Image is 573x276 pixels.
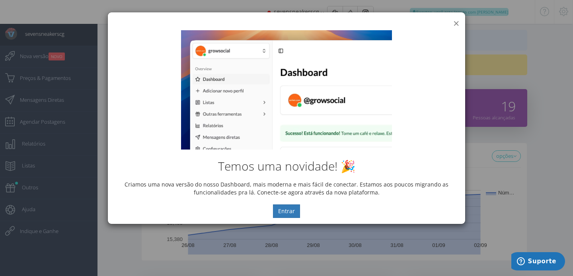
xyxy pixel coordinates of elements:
p: Criamos uma nova versão do nosso Dashboard, mais moderna e mais fácil de conectar. Estamos aos po... [114,181,459,196]
button: × [453,18,459,29]
button: Entrar [273,204,300,218]
h2: Temos uma novidade! 🎉 [114,159,459,173]
iframe: Abre um widget para que você possa encontrar mais informações [511,252,565,272]
img: New Dashboard [181,30,392,150]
